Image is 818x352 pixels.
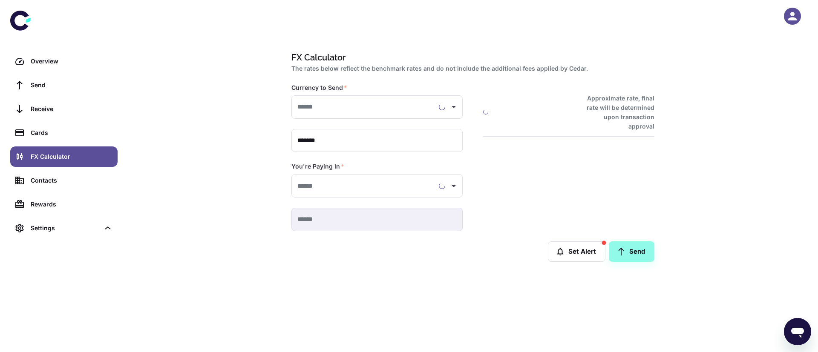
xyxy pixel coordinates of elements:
a: Send [10,75,118,95]
div: Send [31,80,112,90]
a: Rewards [10,194,118,215]
a: Contacts [10,170,118,191]
a: Send [609,241,654,262]
label: You're Paying In [291,162,344,171]
div: Overview [31,57,112,66]
button: Open [448,101,460,113]
a: Overview [10,51,118,72]
iframe: Button to launch messaging window [784,318,811,345]
a: Receive [10,99,118,119]
div: FX Calculator [31,152,112,161]
button: Set Alert [548,241,605,262]
h1: FX Calculator [291,51,651,64]
button: Open [448,180,460,192]
label: Currency to Send [291,83,347,92]
h6: Approximate rate, final rate will be determined upon transaction approval [577,94,654,131]
div: Receive [31,104,112,114]
div: Settings [31,223,100,233]
div: Rewards [31,200,112,209]
div: Contacts [31,176,112,185]
a: FX Calculator [10,146,118,167]
a: Cards [10,123,118,143]
div: Cards [31,128,112,137]
div: Settings [10,218,118,238]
